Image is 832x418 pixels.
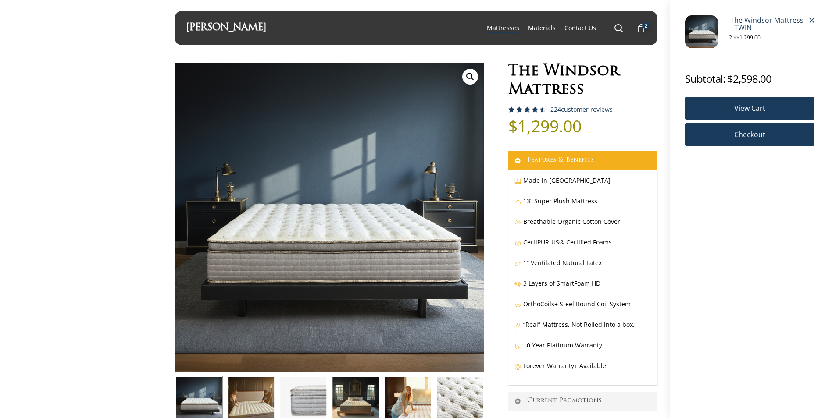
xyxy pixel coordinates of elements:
[685,97,814,120] a: View cart
[508,106,543,149] span: Rated out of 5 based on customer ratings
[729,35,808,40] span: 2 ×
[508,106,546,113] div: Rated 4.59 out of 5
[807,15,817,25] a: Remove The Windsor Mattress - TWIN from cart
[514,175,651,195] p: Made in [GEOGRAPHIC_DATA]
[642,22,650,29] span: 2
[514,298,651,319] p: OrthoCoils+ Steel Bound Coil System
[514,340,651,360] p: 10 Year Platinum Warranty
[482,11,646,45] nav: Main Menu
[514,237,651,257] p: CertiPUR-US® Certified Foams
[514,216,651,237] p: Breathable Organic Cotton Cover
[727,71,733,86] span: $
[636,23,646,33] a: Cart
[727,71,771,86] bdi: 2,598.00
[508,115,582,137] bdi: 1,299.00
[736,34,739,41] span: $
[736,34,761,41] bdi: 1,299.00
[508,106,522,121] span: 223
[487,24,519,32] a: Mattresses
[685,15,718,48] img: Windsor In Studio
[514,360,651,381] p: Forever Warranty+ Available
[462,69,478,85] a: View full-screen image gallery
[514,278,651,298] p: 3 Layers of SmartFoam HD
[685,123,814,146] a: Checkout
[186,23,266,33] a: [PERSON_NAME]
[508,63,657,99] h1: The Windsor Mattress
[514,257,651,278] p: 1” Ventilated Natural Latex
[508,115,518,137] span: $
[685,73,725,85] strong: Subtotal:
[564,24,596,32] a: Contact Us
[514,195,651,216] p: 13” Super Plush Mattress
[550,106,613,113] a: 224customer reviews
[528,24,556,32] a: Materials
[508,151,657,170] a: Features & Benefits
[550,105,561,113] span: 224
[514,319,651,340] p: “Real” Mattress, Not Rolled into a box.
[729,15,808,35] a: The Windsor Mattress - TWIN
[508,392,657,411] a: Current Promotions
